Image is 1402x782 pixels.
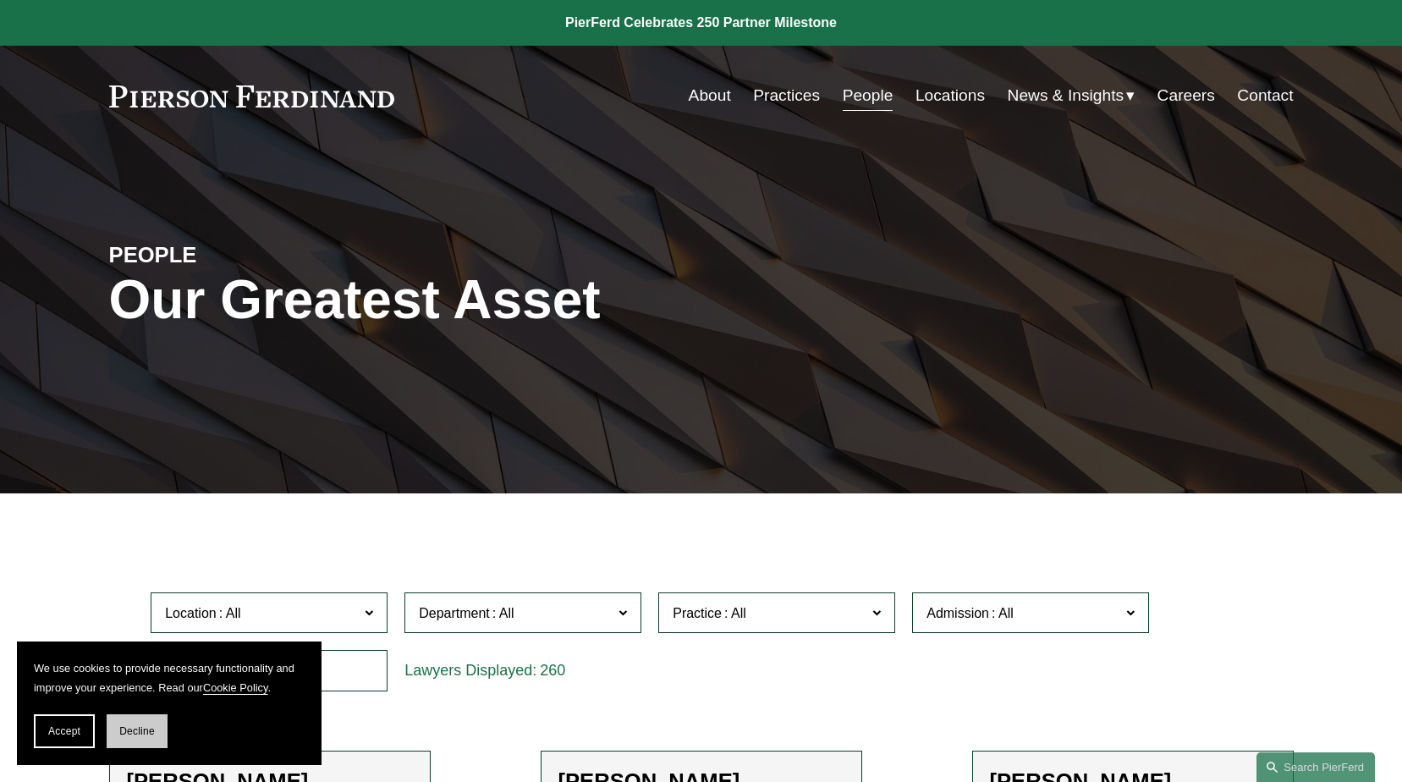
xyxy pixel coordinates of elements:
button: Accept [34,714,95,748]
a: Locations [915,80,985,112]
a: folder dropdown [1008,80,1135,112]
a: People [843,80,893,112]
span: Admission [926,606,989,620]
h1: Our Greatest Asset [109,269,899,331]
a: About [689,80,731,112]
a: Cookie Policy [203,681,268,694]
span: Accept [48,725,80,737]
h4: PEOPLE [109,241,405,268]
p: We use cookies to provide necessary functionality and improve your experience. Read our . [34,658,305,697]
span: Practice [673,606,722,620]
span: 260 [540,662,565,679]
button: Decline [107,714,168,748]
a: Careers [1157,80,1215,112]
section: Cookie banner [17,642,322,765]
a: Search this site [1256,752,1375,782]
span: Department [419,606,490,620]
span: News & Insights [1008,81,1124,111]
span: Location [165,606,217,620]
a: Contact [1237,80,1293,112]
span: Decline [119,725,155,737]
a: Practices [753,80,820,112]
